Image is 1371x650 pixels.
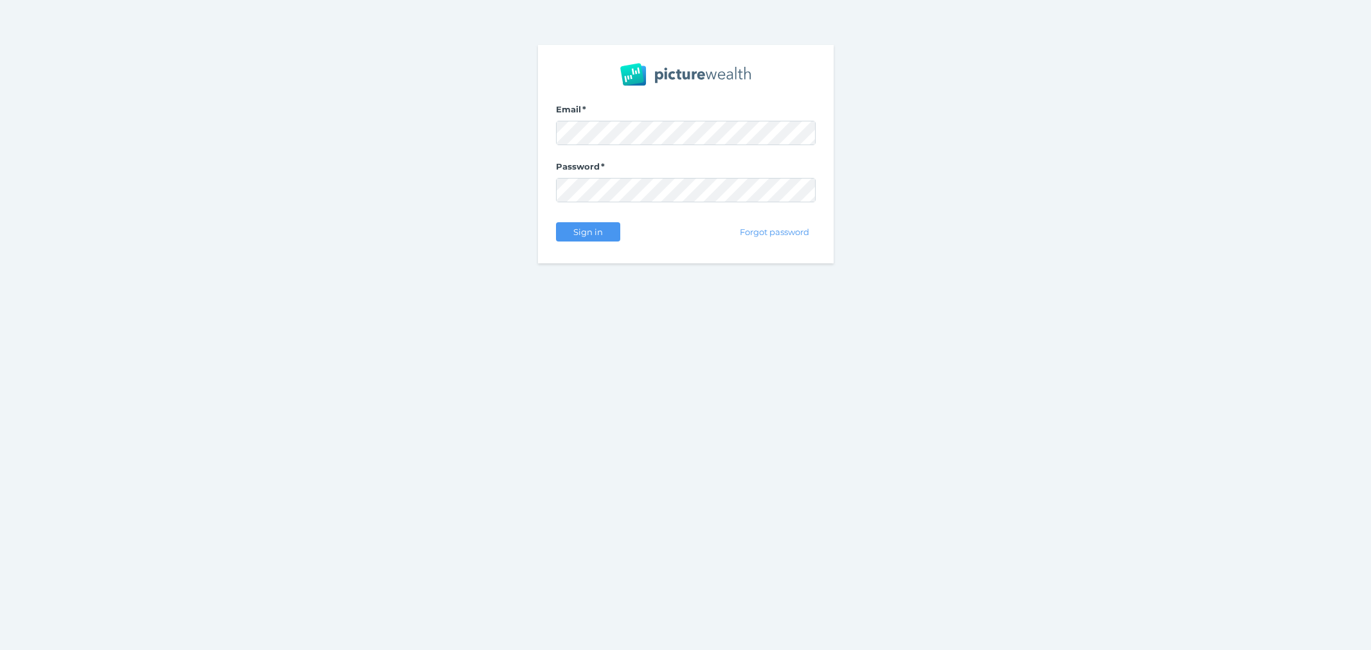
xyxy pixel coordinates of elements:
[556,104,816,121] label: Email
[620,63,751,86] img: PW
[733,222,815,242] button: Forgot password
[556,222,620,242] button: Sign in
[734,227,814,237] span: Forgot password
[568,227,608,237] span: Sign in
[556,161,816,178] label: Password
